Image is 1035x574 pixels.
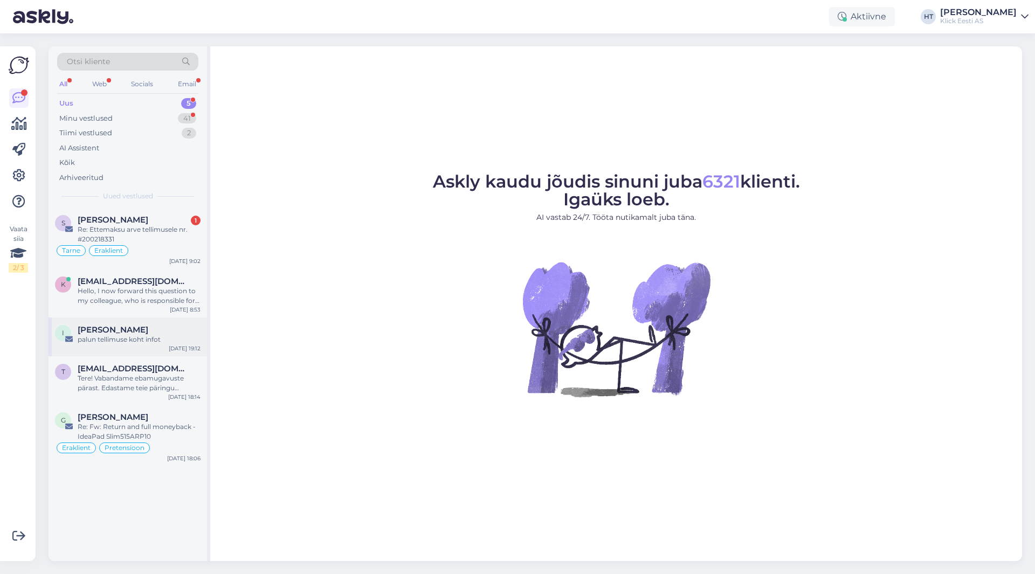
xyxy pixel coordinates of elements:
img: No Chat active [519,232,713,426]
a: [PERSON_NAME]Klick Eesti AS [940,8,1029,25]
span: Eraklient [62,445,91,451]
div: palun tellimuse koht infot [78,335,201,344]
div: 41 [178,113,196,124]
div: Socials [129,77,155,91]
span: Tarne [62,247,80,254]
div: [DATE] 18:14 [168,393,201,401]
div: [DATE] 8:53 [170,306,201,314]
div: Re: Fw: Return and full moneyback - IdeaPad Slim515ARP10 [78,422,201,441]
span: Inga [78,325,148,335]
div: HT [921,9,936,24]
div: All [57,77,70,91]
div: Tiimi vestlused [59,128,112,139]
div: 1 [191,216,201,225]
div: AI Assistent [59,143,99,154]
div: [DATE] 18:06 [167,454,201,462]
div: [DATE] 19:12 [169,344,201,352]
span: Otsi kliente [67,56,110,67]
span: S [61,219,65,227]
div: Kõik [59,157,75,168]
div: Web [90,77,109,91]
div: Arhiveeritud [59,172,103,183]
span: Askly kaudu jõudis sinuni juba klienti. Igaüks loeb. [433,171,800,210]
div: 2 / 3 [9,263,28,273]
span: kristellukas23@gmail.com [78,276,190,286]
div: Uus [59,98,73,109]
p: AI vastab 24/7. Tööta nutikamalt juba täna. [433,212,800,223]
div: Tere! Vabandame ebamugavuste pärast. Edastame teie päringu spetsialistile, kes uurib teie tellimu... [78,374,201,393]
span: G [61,416,66,424]
span: Eraklient [94,247,123,254]
div: 2 [182,128,196,139]
span: Giorgi Tsiklauri [78,412,148,422]
span: Pretensioon [105,445,144,451]
div: Hello, I now forward this question to my colleague, who is responsible for this. The reply will b... [78,286,201,306]
span: t [61,368,65,376]
span: tonis.tamm122@gmail.com [78,364,190,374]
span: I [62,329,64,337]
div: Aktiivne [829,7,895,26]
div: Klick Eesti AS [940,17,1017,25]
span: Uued vestlused [103,191,153,201]
span: 6321 [702,171,740,192]
div: [PERSON_NAME] [940,8,1017,17]
div: Minu vestlused [59,113,113,124]
span: k [61,280,66,288]
div: 5 [181,98,196,109]
img: Askly Logo [9,55,29,75]
div: Email [176,77,198,91]
div: Vaata siia [9,224,28,273]
span: Sergo Kohal [78,215,148,225]
div: [DATE] 9:02 [169,257,201,265]
div: Re: Ettemaksu arve tellimusele nr. #200218331 [78,225,201,244]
